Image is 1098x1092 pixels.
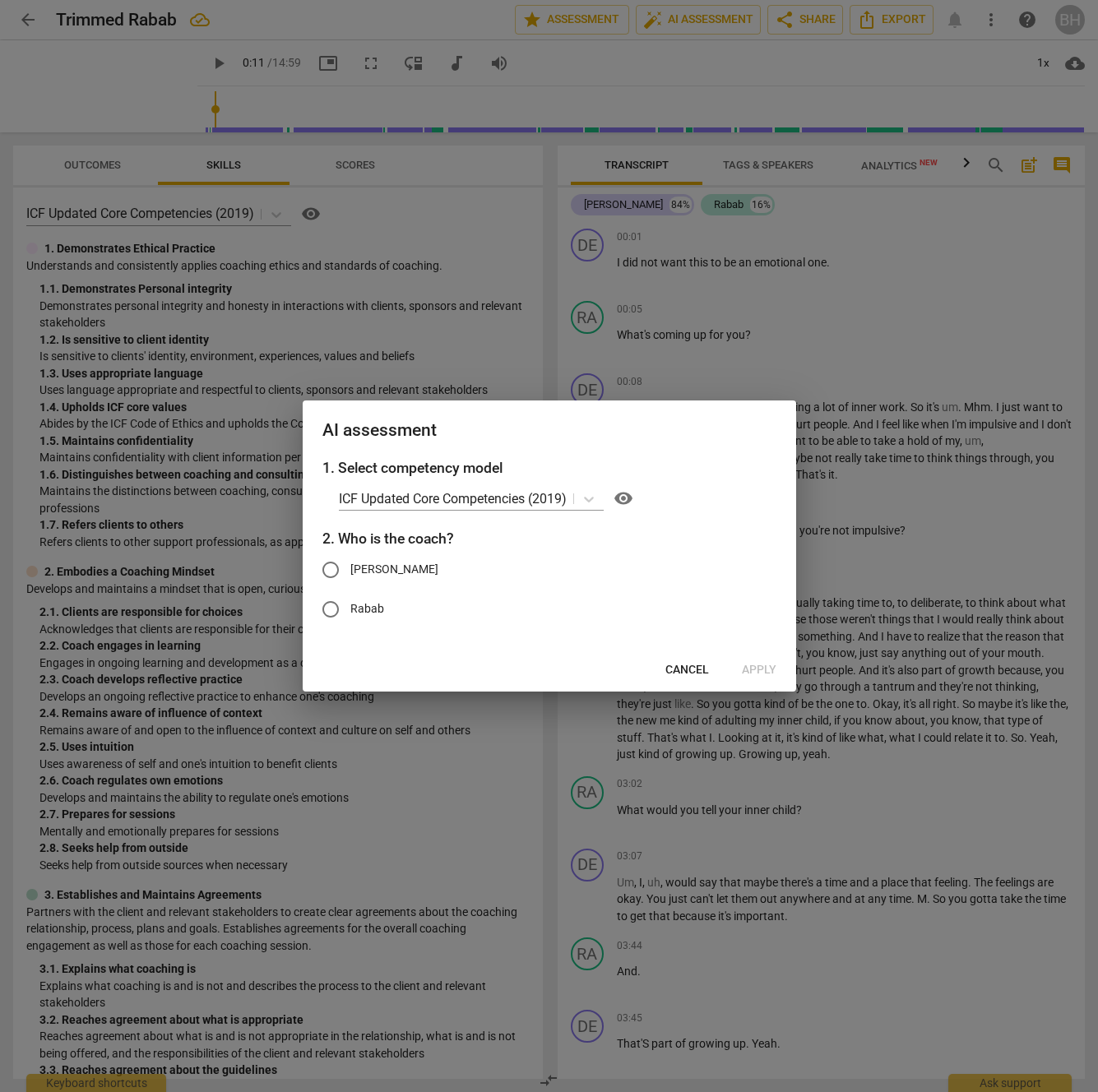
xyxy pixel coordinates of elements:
[322,420,776,441] h2: AI assessment
[604,485,637,511] a: Help
[652,655,722,685] button: Cancel
[350,561,438,578] span: [PERSON_NAME]
[339,489,567,508] p: ICF Updated Core Competencies (2019)
[610,485,637,511] button: Help
[665,662,709,678] span: Cancel
[322,457,776,479] h3: 1. Select competency model
[350,600,384,618] span: Rabab
[322,528,776,549] h3: 2. Who is the coach?
[614,488,633,508] span: visibility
